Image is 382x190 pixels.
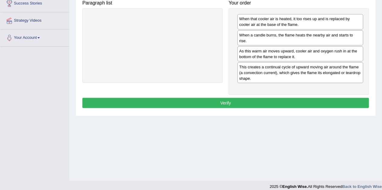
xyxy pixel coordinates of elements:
[282,184,308,189] strong: English Wise.
[270,181,382,189] div: 2025 © All Rights Reserved
[0,30,69,45] a: Your Account
[82,98,369,108] button: Verify
[237,14,363,29] div: When that cooler air is heated, it too rises up and is replaced by cooler air at the base of the ...
[229,0,369,6] h4: Your order
[0,12,69,27] a: Strategy Videos
[342,184,382,189] a: Back to English Wise
[82,0,223,6] h4: Paragraph list
[237,30,363,45] div: When a candle burns, the flame heats the nearby air and starts to rise.
[237,46,363,61] div: As this warm air moves upward, cooler air and oxygen rush in at the bottom of the flame to replac...
[237,62,363,83] div: This creates a continual cycle of upward moving air around the flame (a convection current), whic...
